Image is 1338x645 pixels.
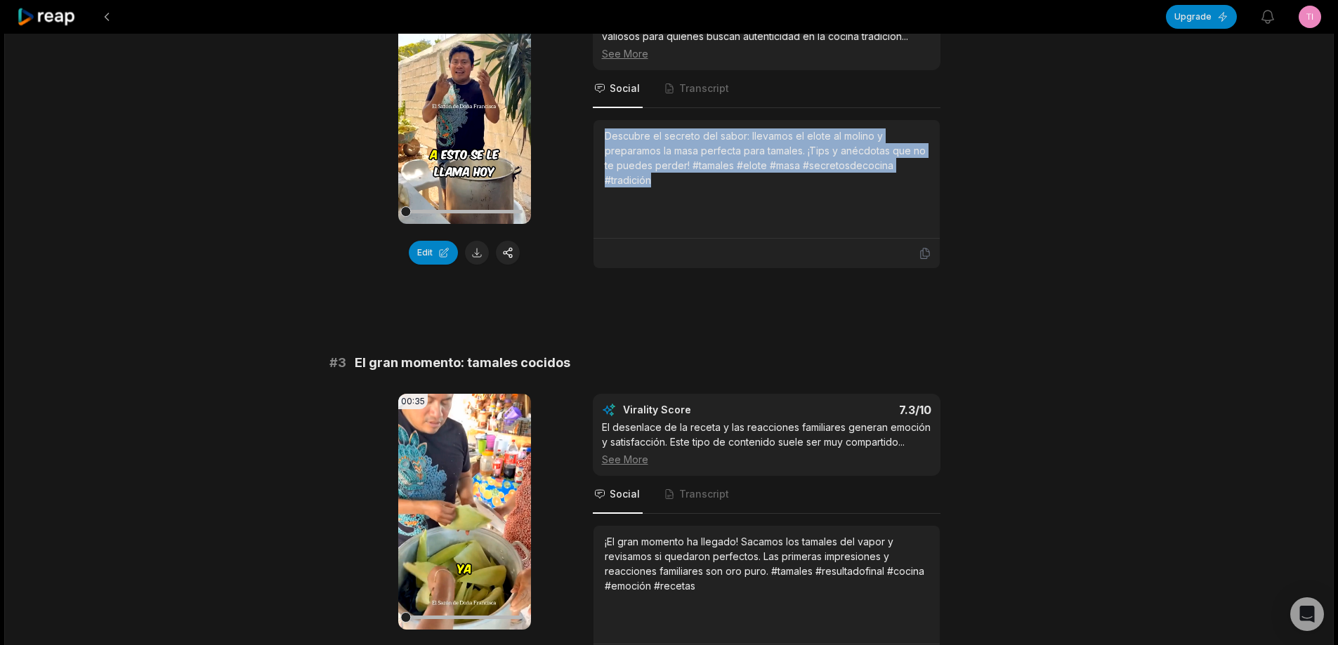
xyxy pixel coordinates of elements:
span: El gran momento: tamales cocidos [355,353,570,373]
div: El desenlace de la receta y las reacciones familiares generan emoción y satisfacción. Este tipo d... [602,420,931,467]
div: ¡El gran momento ha llegado! Sacamos los tamales del vapor y revisamos si quedaron perfectos. Las... [605,534,929,593]
button: Edit [409,241,458,265]
div: El proceso de llevar el elote al molino y los consejos prácticos son valiosos para quienes buscan... [602,14,931,61]
span: # 3 [329,353,346,373]
div: See More [602,46,931,61]
video: Your browser does not support mp4 format. [398,394,531,630]
div: Open Intercom Messenger [1290,597,1324,631]
div: 7.3 /10 [780,403,931,417]
nav: Tabs [593,70,940,108]
nav: Tabs [593,476,940,514]
span: Transcript [679,487,729,501]
span: Transcript [679,81,729,95]
div: See More [602,452,931,467]
button: Upgrade [1166,5,1237,29]
span: Social [610,81,640,95]
div: Virality Score [623,403,774,417]
div: Descubre el secreto del sabor: llevamos el elote al molino y preparamos la masa perfecta para tam... [605,128,929,187]
span: Social [610,487,640,501]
